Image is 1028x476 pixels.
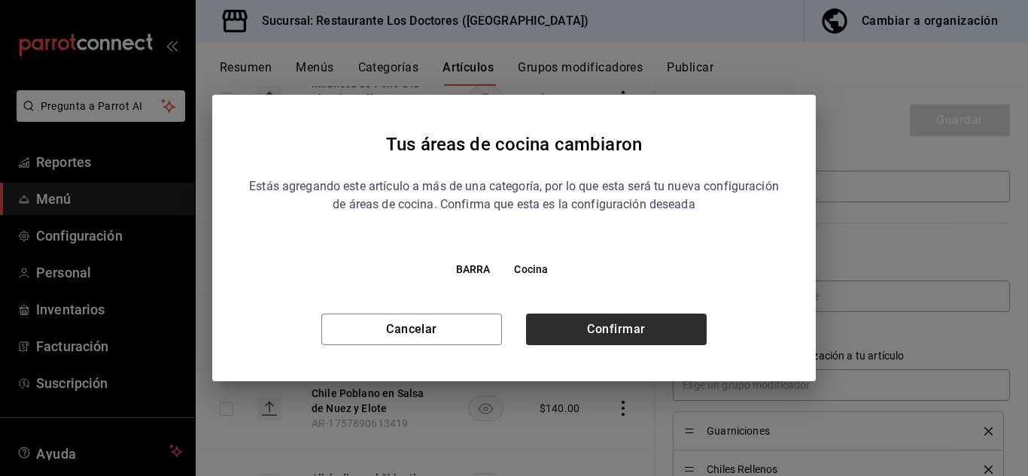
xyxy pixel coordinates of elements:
[514,262,548,277] span: Cocina
[456,262,491,277] span: BARRA
[248,131,780,158] h6: Tus áreas de cocina cambiaron
[321,314,502,345] button: Cancelar
[526,314,707,345] button: Confirmar
[248,177,780,226] p: Estás agregando este artículo a más de una categoría, por lo que esta será tu nueva configuración...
